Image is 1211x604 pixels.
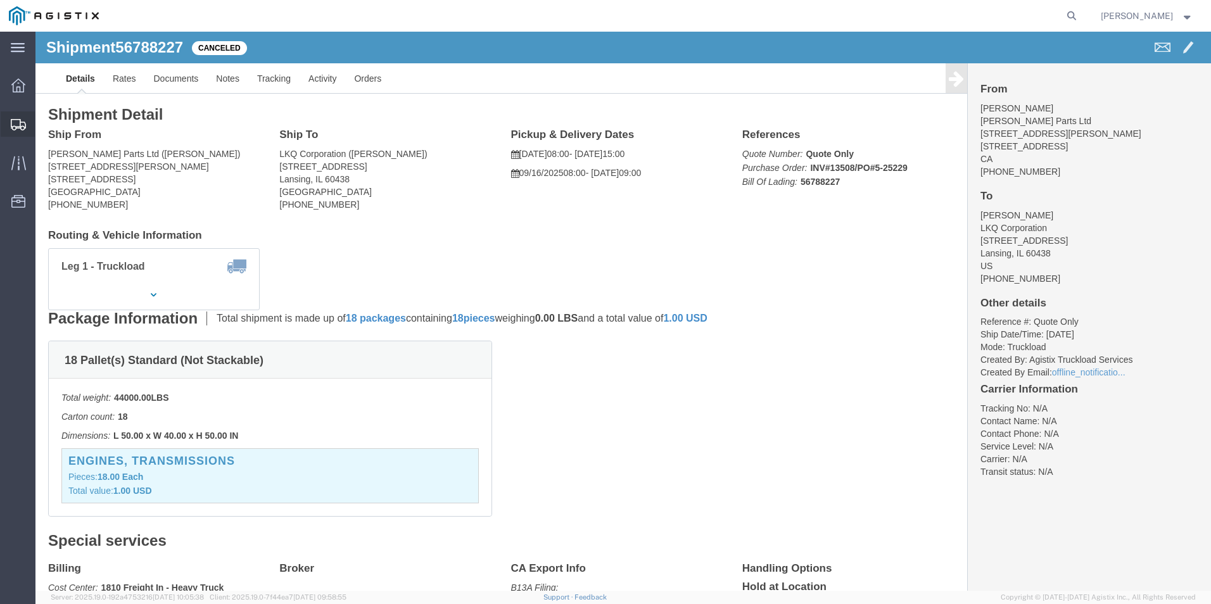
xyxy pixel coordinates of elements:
[210,593,346,601] span: Client: 2025.19.0-7f44ea7
[1100,8,1194,23] button: [PERSON_NAME]
[293,593,346,601] span: [DATE] 09:58:55
[35,32,1211,591] iframe: FS Legacy Container
[153,593,204,601] span: [DATE] 10:05:38
[543,593,575,601] a: Support
[1001,592,1196,603] span: Copyright © [DATE]-[DATE] Agistix Inc., All Rights Reserved
[1101,9,1173,23] span: Corey Keys
[9,6,99,25] img: logo
[51,593,204,601] span: Server: 2025.19.0-192a4753216
[574,593,607,601] a: Feedback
